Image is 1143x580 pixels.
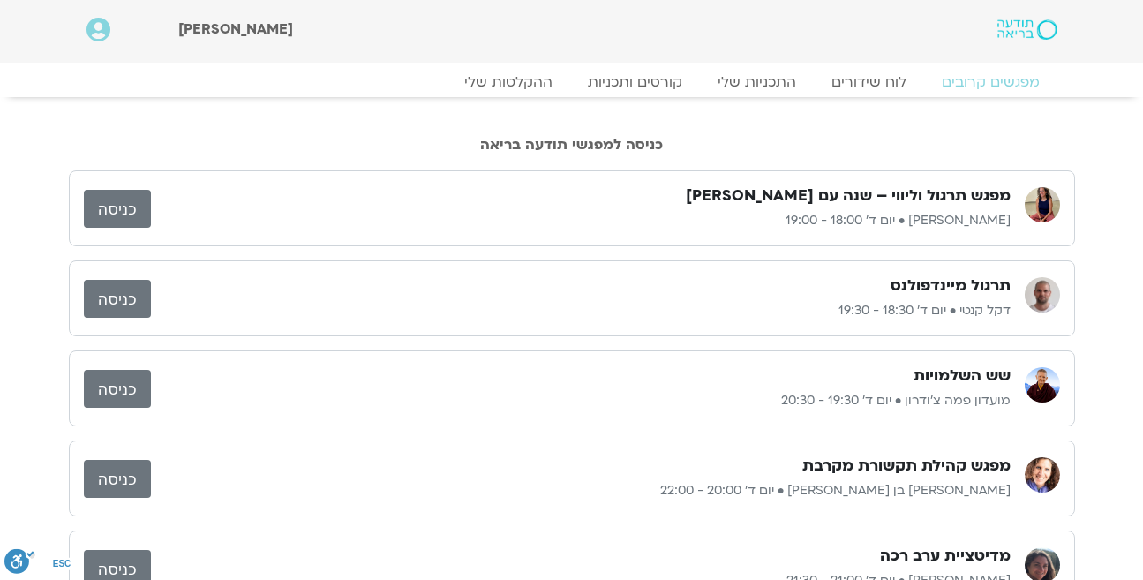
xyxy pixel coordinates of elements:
[924,73,1057,91] a: מפגשים קרובים
[84,280,151,318] a: כניסה
[1025,187,1060,222] img: מליסה בר-אילן
[151,480,1011,501] p: [PERSON_NAME] בן [PERSON_NAME] • יום ד׳ 20:00 - 22:00
[178,19,293,39] span: [PERSON_NAME]
[447,73,570,91] a: ההקלטות שלי
[151,210,1011,231] p: [PERSON_NAME] • יום ד׳ 18:00 - 19:00
[84,190,151,228] a: כניסה
[891,275,1011,297] h3: תרגול מיינדפולנס
[1025,277,1060,313] img: דקל קנטי
[814,73,924,91] a: לוח שידורים
[802,456,1011,477] h3: מפגש קהילת תקשורת מקרבת
[1025,367,1060,403] img: מועדון פמה צ'ודרון
[69,137,1075,153] h2: כניסה למפגשי תודעה בריאה
[570,73,700,91] a: קורסים ותכניות
[86,73,1057,91] nav: Menu
[84,460,151,498] a: כניסה
[686,185,1011,207] h3: מפגש תרגול וליווי – שנה עם [PERSON_NAME]
[84,370,151,408] a: כניסה
[151,300,1011,321] p: דקל קנטי • יום ד׳ 18:30 - 19:30
[700,73,814,91] a: התכניות שלי
[1025,457,1060,493] img: שאנייה כהן בן חיים
[151,390,1011,411] p: מועדון פמה צ'ודרון • יום ד׳ 19:30 - 20:30
[880,546,1011,567] h3: מדיטציית ערב רכה
[914,365,1011,387] h3: שש השלמויות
